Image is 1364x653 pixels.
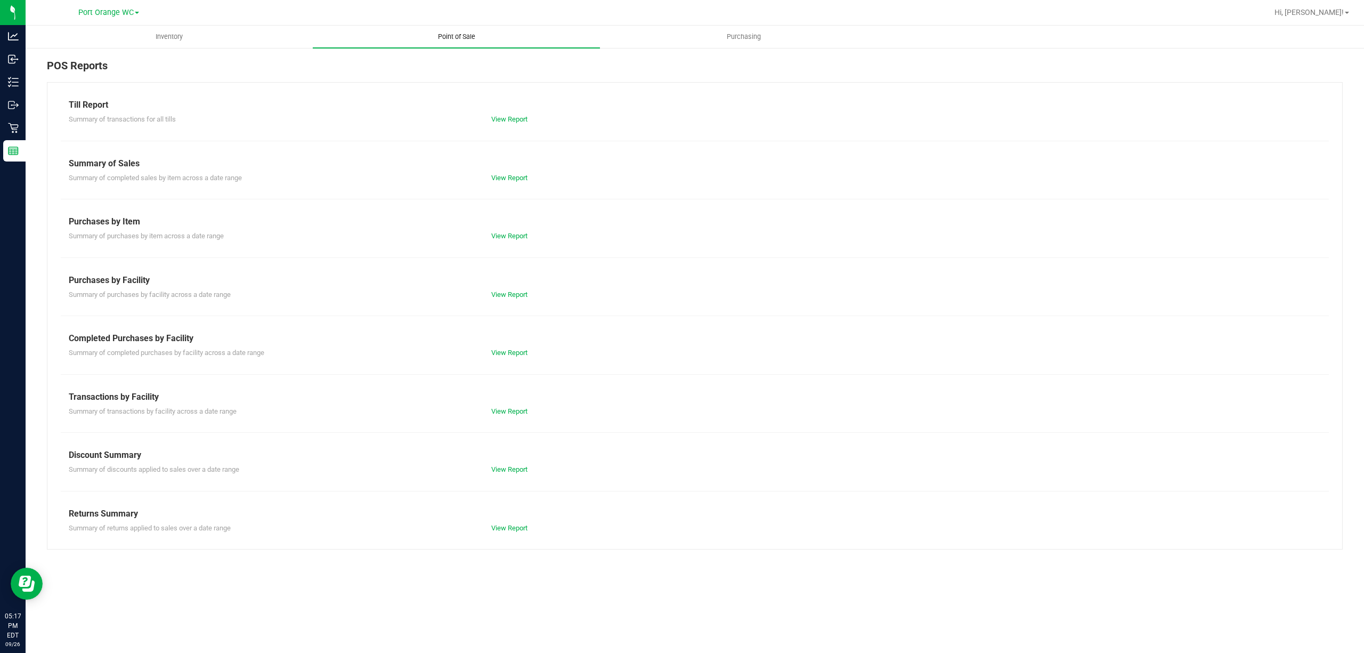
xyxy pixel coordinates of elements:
[424,32,490,42] span: Point of Sale
[8,54,19,65] inline-svg: Inbound
[8,100,19,110] inline-svg: Outbound
[69,449,1321,462] div: Discount Summary
[69,274,1321,287] div: Purchases by Facility
[78,8,134,17] span: Port Orange WC
[11,568,43,600] iframe: Resource center
[69,157,1321,170] div: Summary of Sales
[69,349,264,357] span: Summary of completed purchases by facility across a date range
[69,391,1321,404] div: Transactions by Facility
[8,31,19,42] inline-svg: Analytics
[5,611,21,640] p: 05:17 PM EDT
[141,32,197,42] span: Inventory
[491,232,527,240] a: View Report
[712,32,775,42] span: Purchasing
[491,349,527,357] a: View Report
[26,26,313,48] a: Inventory
[491,524,527,532] a: View Report
[69,174,242,182] span: Summary of completed sales by item across a date range
[8,77,19,87] inline-svg: Inventory
[491,174,527,182] a: View Report
[69,115,176,123] span: Summary of transactions for all tills
[69,465,239,473] span: Summary of discounts applied to sales over a date range
[69,407,237,415] span: Summary of transactions by facility across a date range
[8,123,19,133] inline-svg: Retail
[491,407,527,415] a: View Report
[491,291,527,299] a: View Report
[69,507,1321,520] div: Returns Summary
[69,332,1321,345] div: Completed Purchases by Facility
[491,465,527,473] a: View Report
[5,640,21,648] p: 09/26
[1274,8,1344,17] span: Hi, [PERSON_NAME]!
[600,26,887,48] a: Purchasing
[8,146,19,156] inline-svg: Reports
[69,215,1321,228] div: Purchases by Item
[69,524,231,532] span: Summary of returns applied to sales over a date range
[313,26,600,48] a: Point of Sale
[491,115,527,123] a: View Report
[69,232,224,240] span: Summary of purchases by item across a date range
[69,99,1321,111] div: Till Report
[47,58,1343,82] div: POS Reports
[69,291,231,299] span: Summary of purchases by facility across a date range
